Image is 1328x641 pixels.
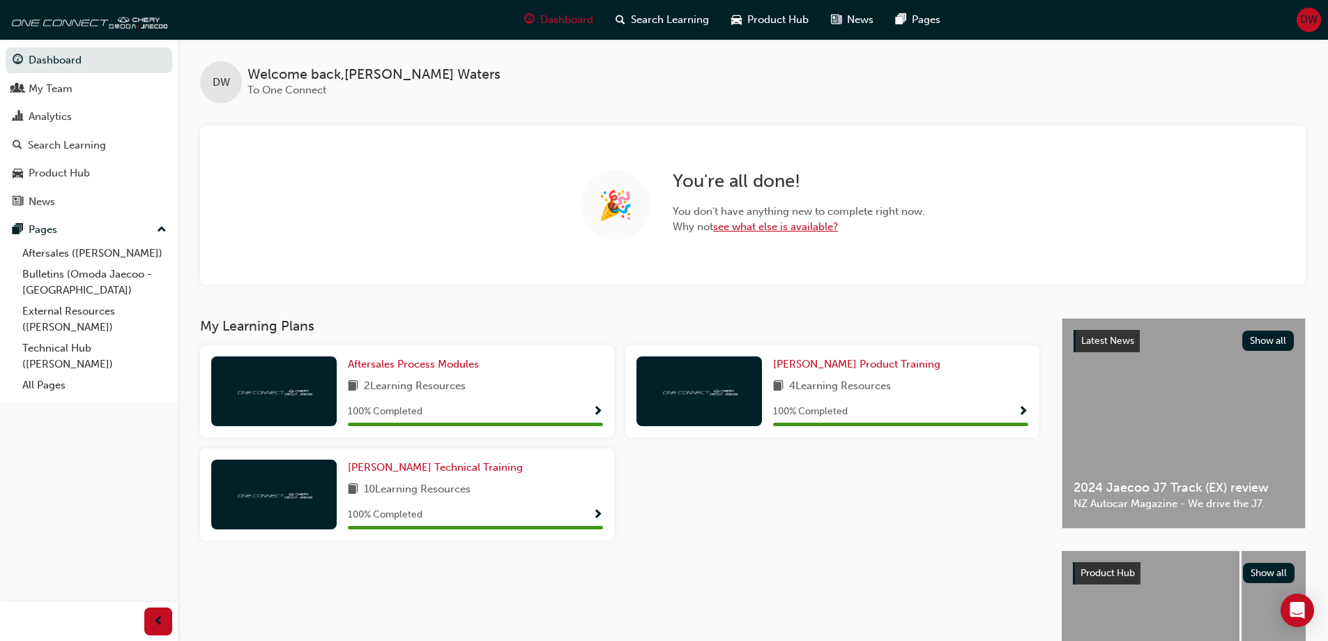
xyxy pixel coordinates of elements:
button: DW [1297,8,1321,32]
a: Latest NewsShow all [1074,330,1294,352]
span: 100 % Completed [348,507,422,523]
span: book-icon [773,378,784,395]
img: oneconnect [7,6,167,33]
span: book-icon [348,378,358,395]
span: book-icon [348,481,358,499]
div: Product Hub [29,165,90,181]
img: oneconnect [661,384,738,398]
span: news-icon [831,11,841,29]
span: [PERSON_NAME] Technical Training [348,461,523,474]
a: [PERSON_NAME] Product Training [773,356,946,372]
span: 2024 Jaecoo J7 Track (EX) review [1074,480,1294,496]
span: search-icon [616,11,625,29]
a: search-iconSearch Learning [604,6,720,34]
span: chart-icon [13,111,23,123]
button: Show Progress [1018,403,1028,421]
a: Dashboard [6,47,172,73]
a: pages-iconPages [885,6,952,34]
span: To One Connect [247,84,326,96]
button: Show all [1243,563,1295,583]
span: car-icon [13,167,23,180]
button: Show Progress [593,403,603,421]
span: guage-icon [13,54,23,67]
a: Aftersales Process Modules [348,356,484,372]
span: 10 Learning Resources [364,481,471,499]
span: news-icon [13,196,23,209]
span: people-icon [13,83,23,96]
a: guage-iconDashboard [513,6,604,34]
a: Technical Hub ([PERSON_NAME]) [17,338,172,375]
a: Search Learning [6,133,172,158]
button: Show Progress [593,506,603,524]
span: Why not [673,219,925,235]
a: Latest NewsShow all2024 Jaecoo J7 Track (EX) reviewNZ Autocar Magazine - We drive the J7. [1062,318,1306,529]
a: Aftersales ([PERSON_NAME]) [17,243,172,264]
span: 100 % Completed [773,404,848,420]
span: NZ Autocar Magazine - We drive the J7. [1074,496,1294,512]
span: Product Hub [747,12,809,28]
a: car-iconProduct Hub [720,6,820,34]
a: [PERSON_NAME] Technical Training [348,460,528,476]
a: Product HubShow all [1073,562,1295,585]
div: News [29,194,55,210]
a: see what else is available? [713,220,838,233]
button: Show all [1242,331,1295,351]
button: DashboardMy TeamAnalyticsSearch LearningProduct HubNews [6,45,172,217]
span: Dashboard [540,12,593,28]
span: DW [1300,12,1318,28]
button: Pages [6,217,172,243]
span: Show Progress [593,406,603,418]
div: Search Learning [28,137,106,153]
a: news-iconNews [820,6,885,34]
h2: You ' re all done! [673,170,925,193]
span: DW [213,75,230,91]
a: Bulletins (Omoda Jaecoo - [GEOGRAPHIC_DATA]) [17,264,172,301]
a: Product Hub [6,160,172,186]
h3: My Learning Plans [200,318,1039,334]
span: Latest News [1081,335,1134,347]
a: External Resources ([PERSON_NAME]) [17,301,172,338]
span: Pages [912,12,940,28]
span: Show Progress [593,509,603,522]
span: car-icon [731,11,742,29]
span: guage-icon [524,11,535,29]
img: oneconnect [236,488,312,501]
span: Show Progress [1018,406,1028,418]
span: 2 Learning Resources [364,378,466,395]
span: [PERSON_NAME] Product Training [773,358,940,370]
span: News [847,12,873,28]
span: 🎉 [598,197,633,213]
span: pages-icon [896,11,906,29]
span: Welcome back , [PERSON_NAME] Waters [247,67,501,83]
a: News [6,189,172,215]
span: prev-icon [153,613,164,631]
div: Pages [29,222,57,238]
a: Analytics [6,104,172,130]
span: 4 Learning Resources [789,378,891,395]
span: 100 % Completed [348,404,422,420]
span: You don ' t have anything new to complete right now. [673,204,925,220]
div: My Team [29,81,72,97]
span: pages-icon [13,224,23,236]
span: up-icon [157,221,167,239]
span: search-icon [13,139,22,152]
span: Aftersales Process Modules [348,358,479,370]
div: Open Intercom Messenger [1281,594,1314,627]
a: My Team [6,76,172,102]
img: oneconnect [236,384,312,398]
a: All Pages [17,375,172,396]
span: Search Learning [631,12,709,28]
span: Product Hub [1081,567,1135,579]
div: Analytics [29,109,72,125]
